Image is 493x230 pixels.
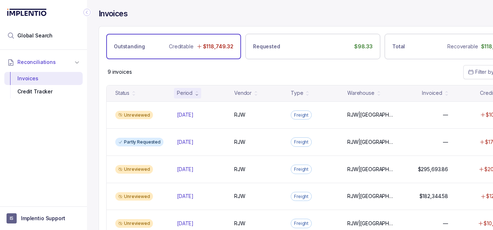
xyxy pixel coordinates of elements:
[418,166,448,173] p: $295,693.86
[177,138,194,146] p: [DATE]
[347,111,393,118] p: RJW|[GEOGRAPHIC_DATA]
[83,8,91,17] div: Collapse Icon
[294,166,308,173] p: Freight
[291,89,303,97] div: Type
[17,32,53,39] span: Global Search
[347,166,393,173] p: RJW|[GEOGRAPHIC_DATA]
[177,166,194,173] p: [DATE]
[21,215,65,222] p: Implentio Support
[169,43,194,50] p: Creditable
[4,70,83,100] div: Reconciliations
[177,220,194,227] p: [DATE]
[177,111,194,118] p: [DATE]
[7,213,80,223] button: User initialsImplentio Support
[294,193,308,200] p: Freight
[115,89,129,97] div: Status
[4,54,83,70] button: Reconciliations
[294,220,308,227] p: Freight
[99,9,128,19] h4: Invoices
[443,138,448,146] p: —
[108,68,132,76] div: Remaining page entries
[347,193,393,200] p: RJW|[GEOGRAPHIC_DATA]
[108,68,132,76] p: 9 invoices
[203,43,233,50] p: $118,749.32
[294,112,308,119] p: Freight
[447,43,478,50] p: Recoverable
[115,111,153,120] div: Unreviewed
[234,89,252,97] div: Vendor
[115,165,153,174] div: Unreviewed
[234,166,245,173] p: RJW
[347,138,393,146] p: RJW|[GEOGRAPHIC_DATA]
[114,43,145,50] p: Outstanding
[443,220,448,227] p: —
[10,85,77,98] div: Credit Tracker
[234,193,245,200] p: RJW
[347,89,374,97] div: Warehouse
[294,138,308,146] p: Freight
[443,111,448,118] p: —
[354,43,373,50] p: $98.33
[422,89,442,97] div: Invoiced
[347,220,393,227] p: RJW|[GEOGRAPHIC_DATA]
[7,213,17,223] span: User initials
[234,138,245,146] p: RJW
[392,43,405,50] p: Total
[234,111,245,118] p: RJW
[115,219,153,228] div: Unreviewed
[419,193,448,200] p: $182,344.58
[10,72,77,85] div: Invoices
[115,138,163,146] div: Partly Requested
[253,43,280,50] p: Requested
[234,220,245,227] p: RJW
[177,89,192,97] div: Period
[17,58,56,66] span: Reconciliations
[177,193,194,200] p: [DATE]
[115,192,153,201] div: Unreviewed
